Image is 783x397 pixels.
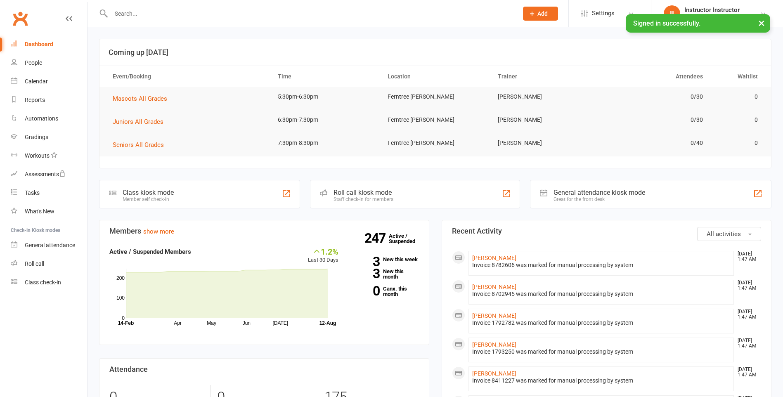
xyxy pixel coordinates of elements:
a: Roll call [11,255,87,273]
strong: 3 [351,267,380,280]
span: All activities [707,230,741,238]
div: Invoice 8702945 was marked for manual processing by system [472,291,731,298]
div: Reports [25,97,45,103]
span: Settings [592,4,615,23]
div: General attendance [25,242,75,248]
button: Seniors All Grades [113,140,170,150]
th: Trainer [490,66,600,87]
div: Class kiosk mode [123,189,174,196]
a: [PERSON_NAME] [472,312,516,319]
a: Dashboard [11,35,87,54]
td: Ferntree [PERSON_NAME] [380,110,490,130]
button: All activities [697,227,761,241]
td: 6:30pm-7:30pm [270,110,380,130]
h3: Recent Activity [452,227,762,235]
div: 1.2% [308,247,338,256]
span: Mascots All Grades [113,95,167,102]
h3: Members [109,227,419,235]
a: Reports [11,91,87,109]
td: 0/40 [600,133,710,153]
button: Mascots All Grades [113,94,173,104]
a: General attendance kiosk mode [11,236,87,255]
time: [DATE] 1:47 AM [733,338,761,349]
th: Location [380,66,490,87]
strong: 3 [351,255,380,268]
div: People [25,59,42,66]
button: Juniors All Grades [113,117,169,127]
div: Staff check-in for members [334,196,393,202]
a: show more [143,228,174,235]
strong: 247 [364,232,389,244]
a: Calendar [11,72,87,91]
th: Attendees [600,66,710,87]
div: Assessments [25,171,66,177]
div: Member self check-in [123,196,174,202]
span: Signed in successfully. [633,19,700,27]
div: Invoice 8411227 was marked for manual processing by system [472,377,731,384]
span: Seniors All Grades [113,141,164,149]
strong: 0 [351,285,380,297]
time: [DATE] 1:47 AM [733,367,761,378]
button: × [754,14,769,32]
a: Class kiosk mode [11,273,87,292]
div: Instructor Instructor [684,6,760,14]
div: Great for the front desk [554,196,645,202]
span: Add [537,10,548,17]
td: [PERSON_NAME] [490,110,600,130]
a: Tasks [11,184,87,202]
div: Roll call kiosk mode [334,189,393,196]
td: 0 [710,133,765,153]
time: [DATE] 1:47 AM [733,309,761,320]
a: People [11,54,87,72]
a: [PERSON_NAME] [472,370,516,377]
a: [PERSON_NAME] [472,255,516,261]
div: Dashboard [25,41,53,47]
a: Assessments [11,165,87,184]
div: Invoice 1792782 was marked for manual processing by system [472,319,731,326]
a: 0Canx. this month [351,286,419,297]
span: Juniors All Grades [113,118,163,125]
td: 0 [710,87,765,106]
th: Event/Booking [105,66,270,87]
strong: Active / Suspended Members [109,248,191,255]
a: 3New this week [351,257,419,262]
a: Clubworx [10,8,31,29]
td: [PERSON_NAME] [490,133,600,153]
a: What's New [11,202,87,221]
a: 247Active / Suspended [389,227,425,250]
div: Golden Cobra Martial Arts Inc [684,14,760,21]
time: [DATE] 1:47 AM [733,251,761,262]
button: Add [523,7,558,21]
div: Class check-in [25,279,61,286]
a: 3New this month [351,269,419,279]
h3: Attendance [109,365,419,373]
time: [DATE] 1:47 AM [733,280,761,291]
div: What's New [25,208,54,215]
a: [PERSON_NAME] [472,284,516,290]
a: Automations [11,109,87,128]
td: 7:30pm-8:30pm [270,133,380,153]
div: Invoice 8782606 was marked for manual processing by system [472,262,731,269]
input: Search... [109,8,512,19]
td: Ferntree [PERSON_NAME] [380,133,490,153]
td: [PERSON_NAME] [490,87,600,106]
td: 0/30 [600,87,710,106]
th: Time [270,66,380,87]
div: Tasks [25,189,40,196]
div: Last 30 Days [308,247,338,265]
th: Waitlist [710,66,765,87]
h3: Coming up [DATE] [109,48,762,57]
td: 0 [710,110,765,130]
div: General attendance kiosk mode [554,189,645,196]
div: Workouts [25,152,50,159]
div: Invoice 1793250 was marked for manual processing by system [472,348,731,355]
div: Automations [25,115,58,122]
td: Ferntree [PERSON_NAME] [380,87,490,106]
a: Gradings [11,128,87,147]
div: II [664,5,680,22]
div: Gradings [25,134,48,140]
td: 5:30pm-6:30pm [270,87,380,106]
div: Roll call [25,260,44,267]
div: Calendar [25,78,48,85]
td: 0/30 [600,110,710,130]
